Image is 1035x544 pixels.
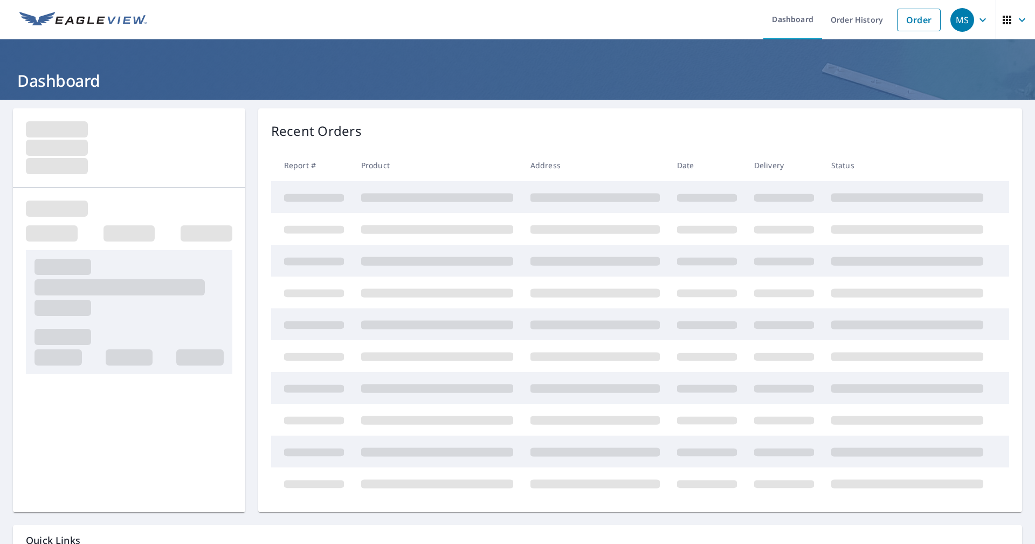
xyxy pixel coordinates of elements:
div: MS [950,8,974,32]
img: EV Logo [19,12,147,28]
th: Delivery [746,149,823,181]
th: Address [522,149,668,181]
h1: Dashboard [13,70,1022,92]
th: Status [823,149,992,181]
th: Product [353,149,522,181]
p: Recent Orders [271,121,362,141]
th: Date [668,149,746,181]
a: Order [897,9,941,31]
th: Report # [271,149,353,181]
